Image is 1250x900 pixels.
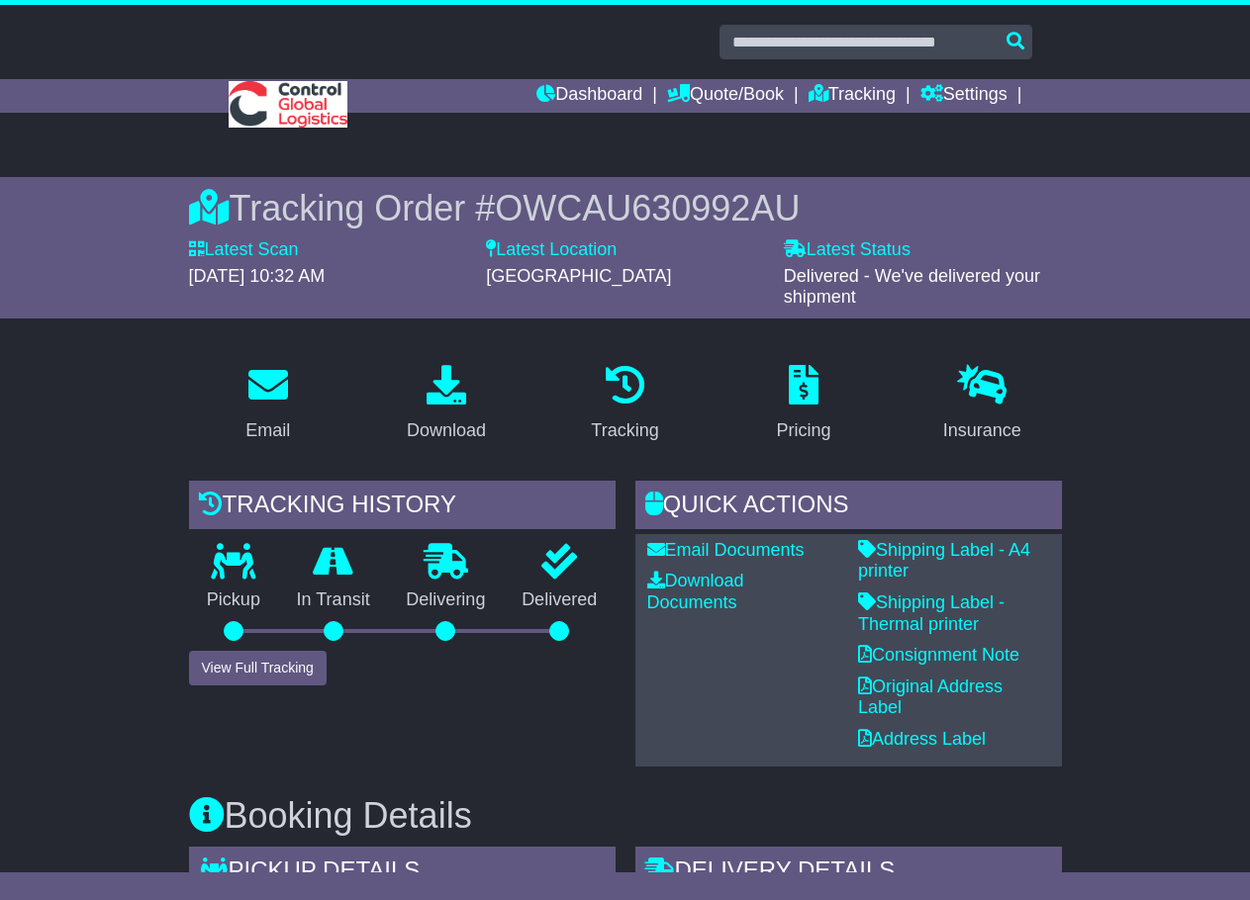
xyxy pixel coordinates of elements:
span: Delivered - We've delivered your shipment [784,266,1040,308]
p: Pickup [189,589,279,611]
label: Latest Scan [189,239,299,261]
a: Consignment Note [858,645,1019,665]
a: Shipping Label - A4 printer [858,540,1030,582]
span: OWCAU630992AU [495,188,800,228]
a: Download Documents [647,571,744,612]
div: Insurance [943,417,1021,444]
div: Tracking [591,417,658,444]
a: Email Documents [647,540,805,560]
a: Settings [920,79,1008,113]
a: Tracking [578,358,671,451]
div: Download [407,417,486,444]
a: Insurance [930,358,1034,451]
h3: Booking Details [189,796,1062,836]
a: Shipping Label - Thermal printer [858,592,1005,634]
div: Tracking Order # [189,187,1062,229]
a: Quote/Book [667,79,784,113]
p: Delivered [504,589,616,611]
span: [GEOGRAPHIC_DATA] [486,266,671,286]
button: View Full Tracking [189,651,327,685]
a: Email [233,358,303,451]
div: Email [245,417,290,444]
a: Address Label [858,729,986,749]
span: [DATE] 10:32 AM [189,266,326,286]
div: Tracking history [189,481,616,534]
div: Pickup Details [189,847,616,900]
a: Dashboard [536,79,642,113]
div: Quick Actions [635,481,1062,534]
div: Delivery Details [635,847,1062,900]
a: Original Address Label [858,676,1003,718]
p: Delivering [388,589,504,611]
label: Latest Status [784,239,911,261]
a: Pricing [763,358,843,451]
a: Tracking [809,79,896,113]
div: Pricing [776,417,830,444]
label: Latest Location [486,239,617,261]
a: Download [394,358,499,451]
p: In Transit [278,589,388,611]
